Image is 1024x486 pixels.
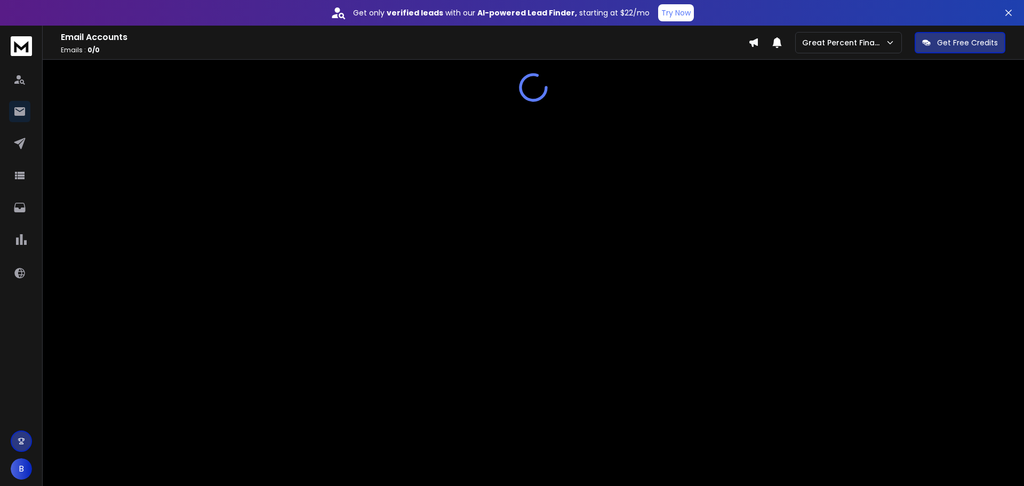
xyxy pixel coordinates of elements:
span: 0 / 0 [87,45,100,54]
p: Try Now [661,7,691,18]
button: B [11,458,32,480]
img: logo [11,36,32,56]
strong: verified leads [387,7,443,18]
strong: AI-powered Lead Finder, [477,7,577,18]
p: Get only with our starting at $22/mo [353,7,650,18]
p: Great Percent Finance [802,37,885,48]
button: Get Free Credits [915,32,1005,53]
button: Try Now [658,4,694,21]
p: Emails : [61,46,748,54]
h1: Email Accounts [61,31,748,44]
p: Get Free Credits [937,37,998,48]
